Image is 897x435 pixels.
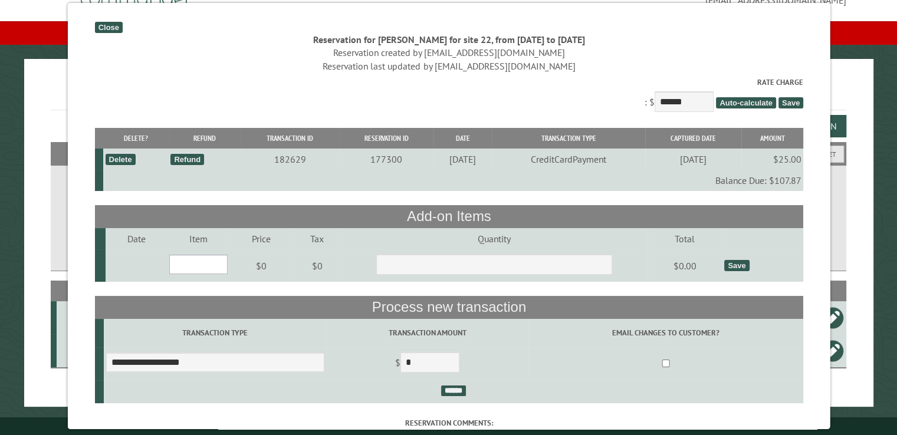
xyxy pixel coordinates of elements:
[293,228,341,249] td: Tax
[341,228,646,249] td: Quantity
[647,228,722,249] td: Total
[741,128,803,149] th: Amount
[647,249,722,282] td: $0.00
[741,149,803,170] td: $25.00
[382,422,515,430] small: © Campground Commander LLC. All rights reserved.
[240,128,339,149] th: Transaction ID
[715,97,776,108] span: Auto-calculate
[94,77,803,115] div: : $
[61,345,102,357] div: 22
[94,77,803,88] label: Rate Charge
[94,296,803,318] th: Process new transaction
[433,128,491,149] th: Date
[103,128,168,149] th: Delete?
[61,312,102,324] div: 10
[778,97,803,108] span: Save
[94,33,803,46] div: Reservation for [PERSON_NAME] for site 22, from [DATE] to [DATE]
[94,60,803,72] div: Reservation last updated by [EMAIL_ADDRESS][DOMAIN_NAME]
[105,228,167,249] td: Date
[167,228,229,249] td: Item
[645,149,741,170] td: [DATE]
[170,154,204,165] div: Refund
[645,128,741,149] th: Captured Date
[94,417,803,429] label: Reservation comments:
[229,228,293,249] td: Price
[168,128,240,149] th: Refund
[328,327,526,338] label: Transaction Amount
[94,46,803,59] div: Reservation created by [EMAIL_ADDRESS][DOMAIN_NAME]
[326,347,528,380] td: $
[530,327,801,338] label: Email changes to customer?
[433,149,491,170] td: [DATE]
[57,281,104,301] th: Site
[293,249,341,282] td: $0
[491,128,644,149] th: Transaction Type
[240,149,339,170] td: 182629
[94,22,122,33] div: Close
[339,149,433,170] td: 177300
[106,327,324,338] label: Transaction Type
[339,128,433,149] th: Reservation ID
[51,78,846,110] h1: Reservations
[94,205,803,228] th: Add-on Items
[51,142,846,164] h2: Filters
[105,154,135,165] div: Delete
[724,260,748,271] div: Save
[103,170,803,191] td: Balance Due: $107.87
[491,149,644,170] td: CreditCardPayment
[229,249,293,282] td: $0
